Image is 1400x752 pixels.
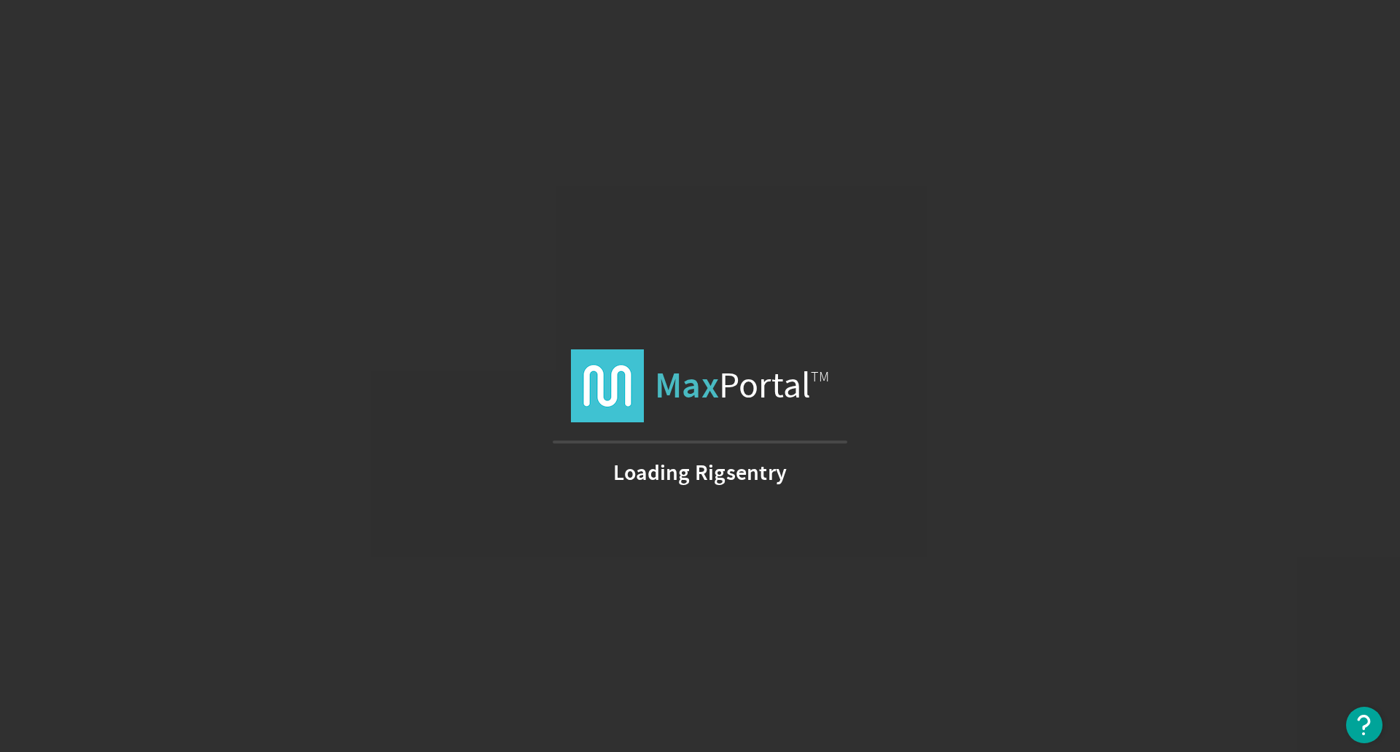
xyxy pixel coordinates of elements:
[655,362,719,409] strong: Max
[571,349,644,422] img: logo
[1346,707,1382,743] button: Open Resource Center
[655,349,829,422] span: Portal
[613,465,787,480] strong: Loading Rigsentry
[811,368,829,386] span: TM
